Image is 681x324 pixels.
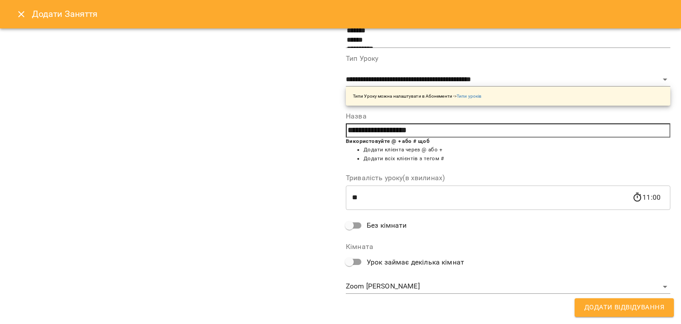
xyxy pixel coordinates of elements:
label: Назва [346,113,670,120]
li: Додати всіх клієнтів з тегом # [364,154,670,163]
span: Додати Відвідування [584,302,664,313]
p: Типи Уроку можна налаштувати в Абонементи -> [353,93,481,99]
a: Типи уроків [457,94,481,99]
h6: Додати Заняття [32,7,670,21]
li: Додати клієнта через @ або + [364,146,670,154]
button: Close [11,4,32,25]
label: Тип Уроку [346,55,670,62]
span: Без кімнати [367,220,407,231]
div: Zoom [PERSON_NAME] [346,280,670,294]
label: Кімната [346,243,670,250]
label: Тривалість уроку(в хвилинах) [346,174,670,182]
b: Використовуйте @ + або # щоб [346,138,430,144]
span: Урок займає декілька кімнат [367,257,464,268]
button: Додати Відвідування [575,298,674,317]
